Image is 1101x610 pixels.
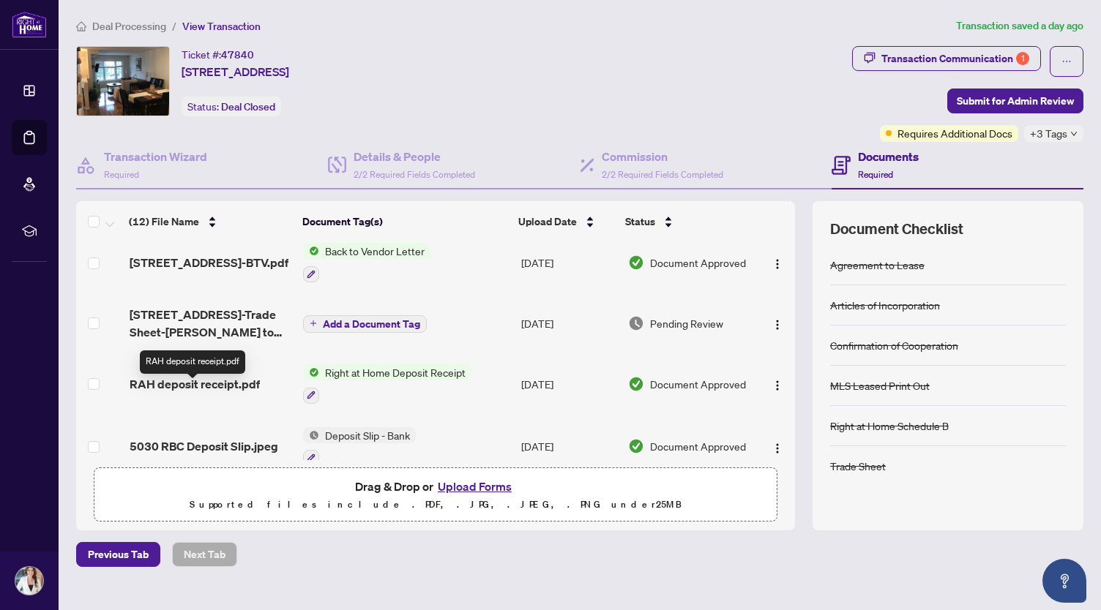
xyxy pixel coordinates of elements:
span: RAH deposit receipt.pdf [130,375,260,393]
span: Required [104,169,139,180]
span: Drag & Drop or [355,477,516,496]
h4: Details & People [354,148,475,165]
button: Upload Forms [433,477,516,496]
button: Previous Tab [76,542,160,567]
span: 2/2 Required Fields Completed [354,169,475,180]
li: / [172,18,176,34]
th: Document Tag(s) [296,201,512,242]
span: 2/2 Required Fields Completed [602,169,723,180]
button: Logo [766,372,789,396]
span: Right at Home Deposit Receipt [319,364,471,380]
img: logo [12,11,47,38]
button: Add a Document Tag [303,315,427,333]
td: [DATE] [515,294,623,353]
span: Deal Processing [92,20,166,33]
span: 5030 RBC Deposit Slip.jpeg [130,437,278,455]
img: Document Status [628,438,644,454]
button: Open asap [1042,559,1086,603]
button: Status IconRight at Home Deposit Receipt [303,364,471,404]
span: Upload Date [518,214,577,230]
th: Upload Date [512,201,619,242]
span: (12) File Name [129,214,199,230]
button: Add a Document Tag [303,314,427,333]
button: Submit for Admin Review [947,89,1083,113]
div: Agreement to Lease [830,257,925,273]
span: plus [310,320,317,327]
img: Logo [772,443,783,454]
div: Status: [182,97,281,116]
button: Logo [766,251,789,274]
button: Status IconDeposit Slip - Bank [303,427,416,467]
div: MLS Leased Print Out [830,377,930,394]
button: Logo [766,434,789,458]
span: down [1070,130,1078,138]
img: Document Status [628,315,644,331]
span: Pending Review [650,315,723,331]
span: [STREET_ADDRESS] [182,63,289,80]
th: (12) File Name [123,201,296,242]
span: [STREET_ADDRESS]-Trade Sheet-[PERSON_NAME] to Review.pdf [130,306,292,341]
div: Trade Sheet [830,458,886,474]
span: Document Approved [650,438,746,454]
img: Status Icon [303,364,319,380]
img: Document Status [628,376,644,392]
span: Deal Closed [221,100,275,113]
th: Status [619,201,753,242]
img: Logo [772,319,783,331]
span: Requires Additional Docs [897,125,1012,141]
h4: Transaction Wizard [104,148,207,165]
span: Add a Document Tag [323,319,420,329]
h4: Documents [858,148,919,165]
td: [DATE] [515,415,623,478]
div: RAH deposit receipt.pdf [140,350,245,374]
span: Previous Tab [88,543,149,566]
span: [STREET_ADDRESS]-BTV.pdf [130,254,288,271]
span: Required [858,169,893,180]
span: Submit for Admin Review [957,89,1074,113]
img: Logo [772,258,783,270]
article: Transaction saved a day ago [956,18,1083,34]
span: ellipsis [1061,56,1072,67]
div: Confirmation of Cooperation [830,337,958,353]
img: Profile Icon [15,567,43,595]
img: Status Icon [303,243,319,259]
span: Back to Vendor Letter [319,243,430,259]
span: +3 Tags [1030,125,1067,142]
td: [DATE] [515,353,623,415]
div: Ticket #: [182,46,254,63]
img: Logo [772,380,783,391]
td: [DATE] [515,231,623,294]
span: Document Approved [650,376,746,392]
button: Next Tab [172,542,237,567]
div: Articles of Incorporation [830,297,940,313]
button: Transaction Communication1 [852,46,1041,71]
img: Status Icon [303,427,319,443]
button: Status IconBack to Vendor Letter [303,243,430,282]
span: Document Approved [650,255,746,271]
span: Drag & Drop orUpload FormsSupported files include .PDF, .JPG, .JPEG, .PNG under25MB [94,468,777,522]
button: Logo [766,312,789,335]
img: Document Status [628,255,644,271]
span: home [76,21,86,31]
span: View Transaction [182,20,261,33]
p: Supported files include .PDF, .JPG, .JPEG, .PNG under 25 MB [103,496,768,513]
span: Deposit Slip - Bank [319,427,416,443]
div: Right at Home Schedule B [830,418,949,434]
span: Document Checklist [830,219,963,239]
div: 1 [1016,52,1029,65]
h4: Commission [602,148,723,165]
span: 47840 [221,48,254,61]
img: IMG-W12271983_1.jpg [77,47,169,116]
div: Transaction Communication [881,47,1029,70]
span: Status [625,214,655,230]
